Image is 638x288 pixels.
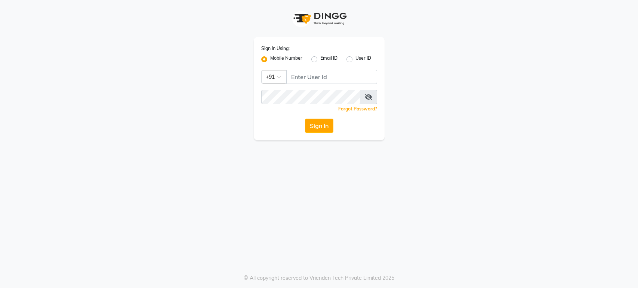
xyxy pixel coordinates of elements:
label: Sign In Using: [261,45,290,52]
a: Forgot Password? [338,106,377,112]
button: Sign In [305,119,333,133]
label: User ID [355,55,371,64]
label: Mobile Number [270,55,302,64]
input: Username [261,90,360,104]
label: Email ID [320,55,338,64]
img: logo1.svg [289,7,349,29]
input: Username [286,70,377,84]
